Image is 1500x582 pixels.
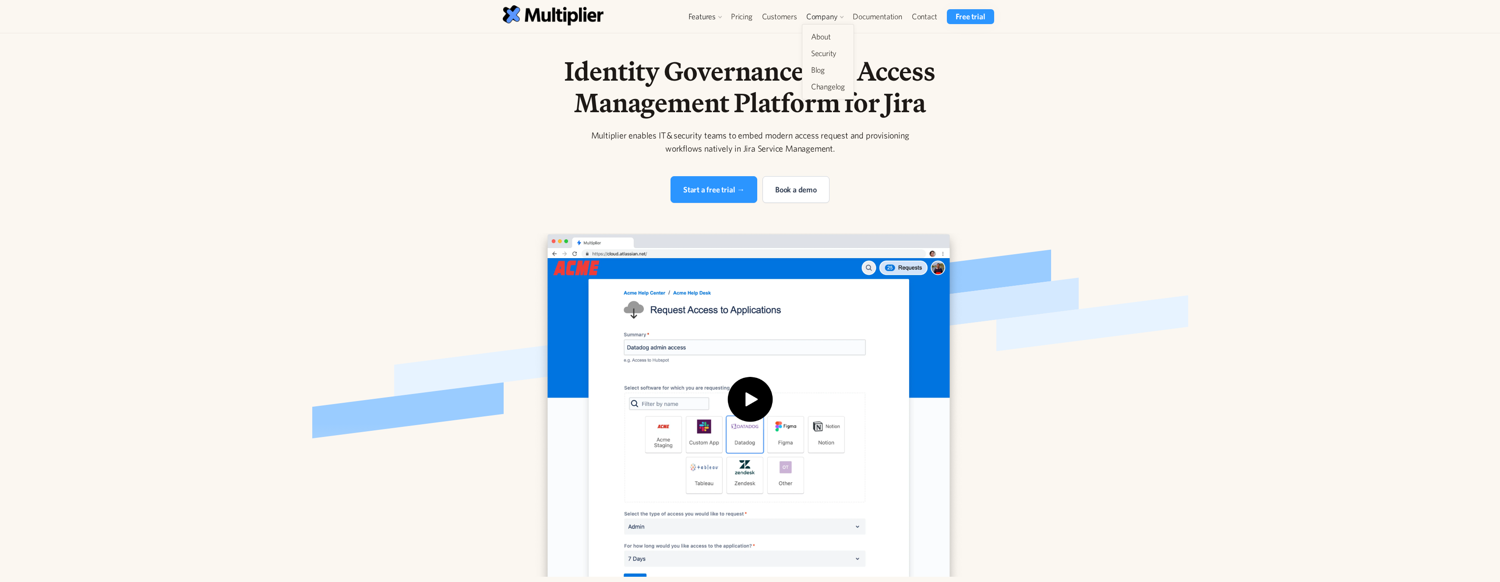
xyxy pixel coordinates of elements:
[762,176,829,203] a: Book a demo
[522,233,978,577] a: open lightbox
[808,29,848,45] a: About
[848,9,907,24] a: Documentation
[683,184,745,195] div: Start a free trial →
[947,9,994,24] a: Free trial
[688,11,716,22] div: Features
[802,9,848,24] div: Company
[802,24,854,99] nav: Company
[671,176,757,203] a: Start a free trial →
[684,9,726,24] div: Features
[775,184,817,195] div: Book a demo
[907,9,942,24] a: Contact
[722,377,778,433] img: Play icon
[808,79,848,95] a: Changelog
[808,46,848,61] a: Security
[757,9,802,24] a: Customers
[526,55,974,118] h1: Identity Governance and Access Management Platform for Jira
[726,9,757,24] a: Pricing
[582,129,918,155] div: Multiplier enables IT & security teams to embed modern access request and provisioning workflows ...
[808,62,848,78] a: Blog
[806,11,838,22] div: Company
